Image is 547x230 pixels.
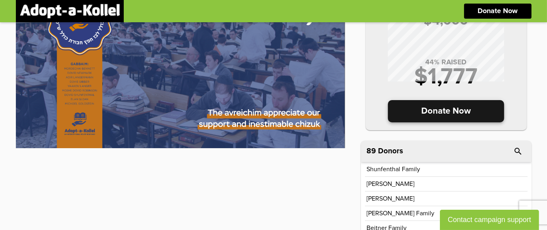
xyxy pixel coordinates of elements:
p: Shunfenthal Family [367,166,420,172]
i: search [514,147,523,156]
p: [PERSON_NAME] Family [367,210,435,216]
button: Contact campaign support [440,210,539,230]
p: Donate Now [388,100,504,122]
p: [PERSON_NAME] [367,181,415,187]
p: [PERSON_NAME] [367,195,415,202]
span: 89 [367,147,376,155]
img: logonobg.png [20,4,120,18]
p: Donors [378,147,403,155]
p: Donate Now [478,8,518,15]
